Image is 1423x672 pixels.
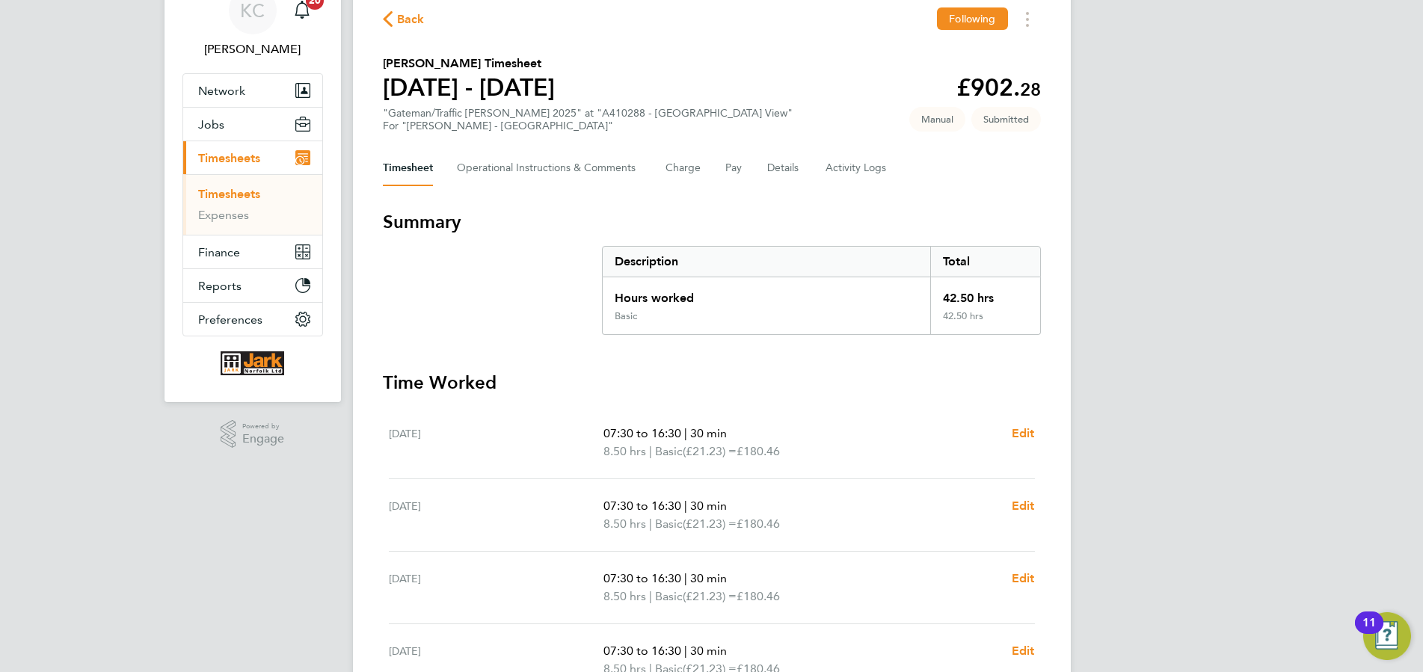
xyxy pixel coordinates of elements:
div: 42.50 hrs [930,310,1039,334]
div: For "[PERSON_NAME] - [GEOGRAPHIC_DATA]" [383,120,793,132]
span: | [649,589,652,603]
span: (£21.23) = [683,517,737,531]
span: (£21.23) = [683,444,737,458]
span: Edit [1012,499,1035,513]
button: Operational Instructions & Comments [457,150,642,186]
div: Description [603,247,931,277]
button: Activity Logs [826,150,888,186]
span: 8.50 hrs [603,444,646,458]
span: Finance [198,245,240,259]
span: 30 min [690,644,727,658]
a: Powered byEngage [221,420,284,448]
div: "Gateman/Traffic [PERSON_NAME] 2025" at "A410288 - [GEOGRAPHIC_DATA] View" [383,107,793,132]
div: Summary [602,246,1041,335]
div: [DATE] [389,425,604,460]
button: Preferences [183,303,322,336]
a: Expenses [198,208,249,222]
span: | [684,571,687,585]
span: 07:30 to 16:30 [603,571,681,585]
span: Powered by [242,420,284,433]
a: Go to home page [182,351,323,375]
span: | [649,444,652,458]
span: Timesheets [198,151,260,165]
span: 30 min [690,571,727,585]
span: 28 [1020,78,1041,100]
span: KC [240,1,265,20]
button: Jobs [183,108,322,141]
span: Edit [1012,426,1035,440]
div: Timesheets [183,174,322,235]
span: 8.50 hrs [603,589,646,603]
span: 07:30 to 16:30 [603,499,681,513]
app-decimal: £902. [956,73,1041,102]
div: Hours worked [603,277,931,310]
button: Timesheets Menu [1014,7,1041,31]
a: Edit [1012,570,1035,588]
button: Timesheet [383,150,433,186]
button: Finance [183,235,322,268]
span: Jobs [198,117,224,132]
span: Kelly Cartwright [182,40,323,58]
span: | [684,426,687,440]
div: Total [930,247,1039,277]
span: 07:30 to 16:30 [603,426,681,440]
a: Edit [1012,642,1035,660]
button: Open Resource Center, 11 new notifications [1363,612,1411,660]
span: 07:30 to 16:30 [603,644,681,658]
span: | [684,644,687,658]
h3: Summary [383,210,1041,234]
div: 11 [1362,623,1376,642]
span: | [684,499,687,513]
span: £180.46 [737,444,780,458]
button: Timesheets [183,141,322,174]
span: Basic [655,515,683,533]
div: [DATE] [389,570,604,605]
h2: [PERSON_NAME] Timesheet [383,55,555,73]
span: 30 min [690,499,727,513]
button: Charge [666,150,701,186]
img: corerecruiter-logo-retina.png [221,351,284,375]
div: 42.50 hrs [930,277,1039,310]
span: This timesheet is Submitted. [971,107,1041,132]
span: Edit [1012,571,1035,585]
a: Timesheets [198,187,260,201]
a: Edit [1012,425,1035,443]
button: Details [767,150,802,186]
span: Basic [655,443,683,460]
span: (£21.23) = [683,589,737,603]
span: Network [198,84,245,98]
button: Following [937,7,1007,30]
button: Pay [725,150,743,186]
div: Basic [615,310,637,322]
span: This timesheet was manually created. [909,107,965,132]
span: 8.50 hrs [603,517,646,531]
span: Edit [1012,644,1035,658]
span: Basic [655,588,683,605]
span: 30 min [690,426,727,440]
span: Preferences [198,312,262,327]
h3: Time Worked [383,371,1041,395]
a: Edit [1012,497,1035,515]
span: Following [949,12,995,25]
button: Network [183,74,322,107]
h1: [DATE] - [DATE] [383,73,555,102]
button: Reports [183,269,322,302]
span: £180.46 [737,589,780,603]
span: £180.46 [737,517,780,531]
span: Engage [242,433,284,446]
span: | [649,517,652,531]
button: Back [383,10,425,28]
span: Back [397,10,425,28]
div: [DATE] [389,497,604,533]
span: Reports [198,279,242,293]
